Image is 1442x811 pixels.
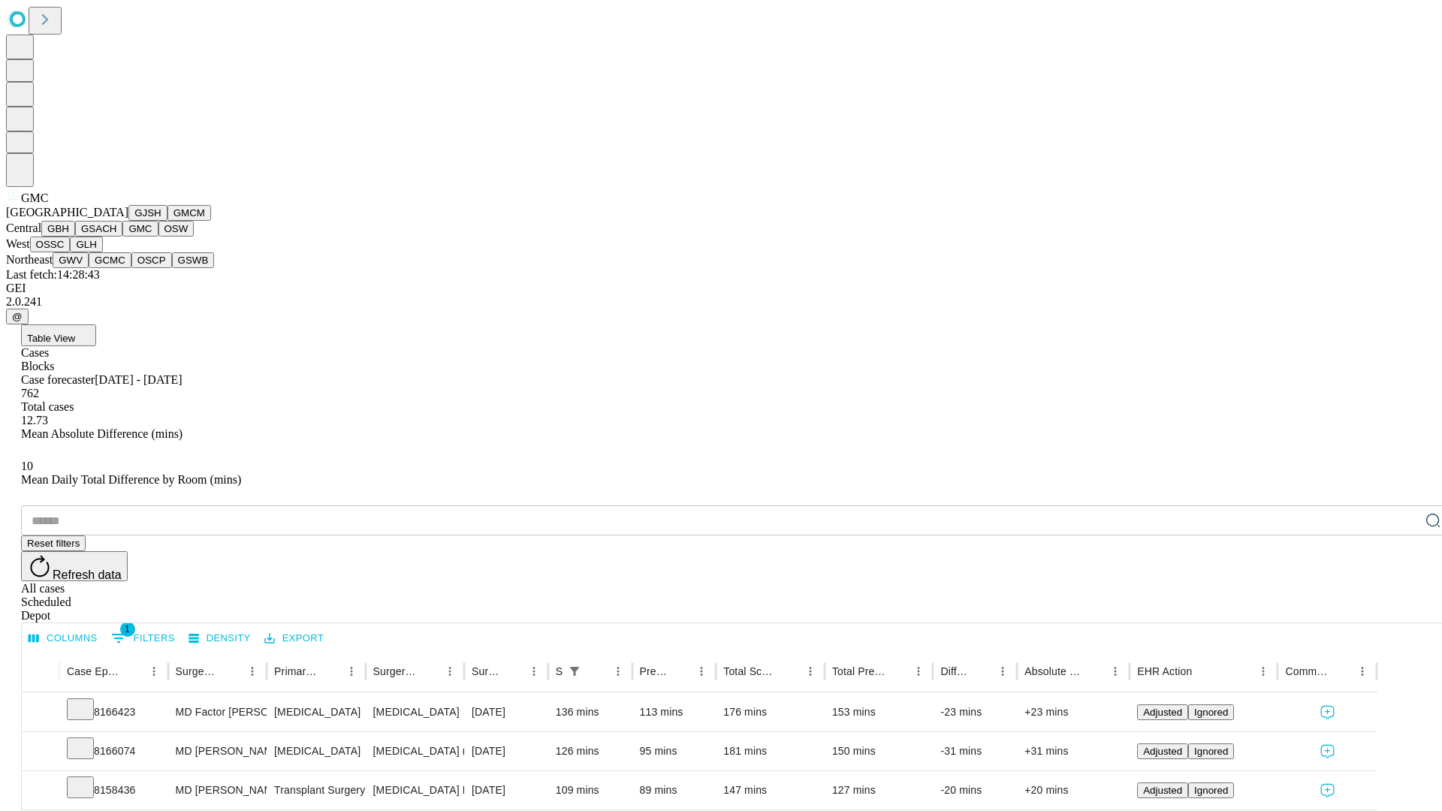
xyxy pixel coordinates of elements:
span: 762 [21,387,39,399]
div: MD [PERSON_NAME] [176,771,259,809]
div: 147 mins [723,771,817,809]
button: Menu [992,661,1013,682]
button: Sort [1331,661,1352,682]
div: [MEDICAL_DATA] REVISION [MEDICAL_DATA] CANNULA OR [MEDICAL_DATA] [373,771,457,809]
button: Sort [418,661,439,682]
button: Menu [341,661,362,682]
div: 8166423 [67,693,161,731]
div: [MEDICAL_DATA] [274,732,357,770]
button: Ignored [1188,743,1234,759]
div: [MEDICAL_DATA] (EGD), FLEXIBLE, TRANSORAL, WITH PERCUTANEOUS [MEDICAL_DATA] INSERTION [373,732,457,770]
div: Surgery Date [472,665,501,677]
span: @ [12,311,23,322]
button: Show filters [107,626,179,650]
div: 126 mins [556,732,625,770]
div: 109 mins [556,771,625,809]
button: Sort [122,661,143,682]
button: OSCP [131,252,172,268]
div: Scheduled In Room Duration [556,665,563,677]
div: -23 mins [940,693,1009,731]
button: Select columns [25,627,101,650]
button: Reset filters [21,535,86,551]
span: [GEOGRAPHIC_DATA] [6,206,128,219]
button: Sort [1193,661,1214,682]
button: GCMC [89,252,131,268]
span: 1 [120,622,135,637]
button: GSWB [172,252,215,268]
div: +20 mins [1024,771,1122,809]
span: Adjusted [1143,746,1182,757]
div: Primary Service [274,665,318,677]
button: Refresh data [21,551,128,581]
button: @ [6,309,29,324]
span: GMC [21,191,48,204]
button: Sort [887,661,908,682]
span: 12.73 [21,414,48,427]
span: Mean Daily Total Difference by Room (mins) [21,473,241,486]
button: Menu [523,661,545,682]
button: Expand [29,700,52,726]
div: [MEDICAL_DATA] [373,693,457,731]
div: [DATE] [472,732,541,770]
span: 10 [21,460,33,472]
button: Menu [439,661,460,682]
div: +23 mins [1024,693,1122,731]
div: 113 mins [640,693,709,731]
span: Central [6,222,41,234]
div: Difference [940,665,970,677]
button: Menu [143,661,164,682]
button: Sort [221,661,242,682]
button: Sort [502,661,523,682]
div: 127 mins [832,771,926,809]
span: Reset filters [27,538,80,549]
span: Adjusted [1143,785,1182,796]
div: 2.0.241 [6,295,1436,309]
div: +31 mins [1024,732,1122,770]
div: 181 mins [723,732,817,770]
button: OSW [158,221,195,237]
span: Refresh data [53,568,122,581]
div: 95 mins [640,732,709,770]
button: GJSH [128,205,167,221]
div: Surgery Name [373,665,417,677]
button: Expand [29,778,52,804]
div: Total Scheduled Duration [723,665,777,677]
div: 89 mins [640,771,709,809]
button: Ignored [1188,782,1234,798]
div: -20 mins [940,771,1009,809]
div: 136 mins [556,693,625,731]
div: Comments [1285,665,1329,677]
div: 153 mins [832,693,926,731]
span: Ignored [1194,746,1228,757]
span: Last fetch: 14:28:43 [6,268,100,281]
button: GLH [70,237,102,252]
button: Table View [21,324,96,346]
div: GEI [6,282,1436,295]
div: 176 mins [723,693,817,731]
div: MD [PERSON_NAME] [176,732,259,770]
div: 8166074 [67,732,161,770]
div: Absolute Difference [1024,665,1082,677]
button: Show filters [564,661,585,682]
button: Sort [779,661,800,682]
button: GSACH [75,221,122,237]
span: Total cases [21,400,74,413]
button: Menu [908,661,929,682]
span: Case forecaster [21,373,95,386]
span: [DATE] - [DATE] [95,373,182,386]
button: GWV [53,252,89,268]
span: Northeast [6,253,53,266]
button: GMCM [167,205,211,221]
button: OSSC [30,237,71,252]
div: Surgeon Name [176,665,219,677]
button: Ignored [1188,704,1234,720]
div: Case Epic Id [67,665,121,677]
span: Table View [27,333,75,344]
div: Predicted In Room Duration [640,665,669,677]
button: GBH [41,221,75,237]
button: Menu [608,661,629,682]
button: Menu [1352,661,1373,682]
button: Adjusted [1137,743,1188,759]
button: Sort [1084,661,1105,682]
button: Sort [587,661,608,682]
